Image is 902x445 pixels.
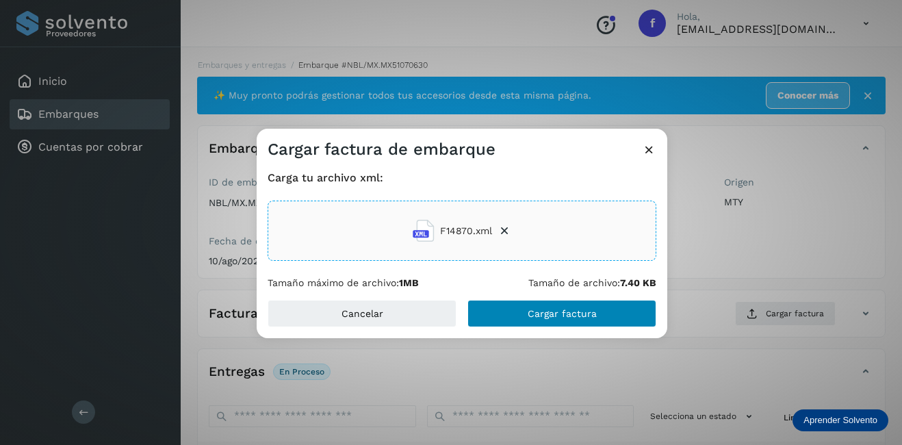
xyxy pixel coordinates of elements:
button: Cargar factura [467,300,656,327]
span: Cargar factura [528,309,597,318]
button: Cancelar [268,300,456,327]
p: Tamaño máximo de archivo: [268,277,419,289]
div: Aprender Solvento [793,409,888,431]
h3: Cargar factura de embarque [268,140,495,160]
p: Aprender Solvento [803,415,877,426]
p: Tamaño de archivo: [528,277,656,289]
span: Cancelar [342,309,383,318]
h4: Carga tu archivo xml: [268,171,656,184]
b: 1MB [399,277,419,288]
b: 7.40 KB [620,277,656,288]
span: F14870.xml [440,224,492,238]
